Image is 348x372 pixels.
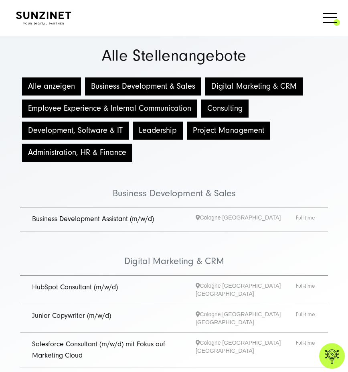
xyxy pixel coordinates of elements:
[22,100,197,118] button: Employee Experience & Internal Communication
[20,232,328,275] li: Digital Marketing & CRM
[296,213,316,225] span: Full-time
[32,311,111,320] a: Junior Copywriter (m/w/d)
[205,77,303,96] button: Digital Marketing & CRM
[201,100,249,118] button: Consulting
[32,283,118,291] a: HubSpot Consultant (m/w/d)
[187,122,270,140] button: Project Management
[196,310,296,326] span: Cologne [GEOGRAPHIC_DATA] [GEOGRAPHIC_DATA]
[196,213,296,225] span: Cologne [GEOGRAPHIC_DATA]
[22,122,129,140] button: Development, Software & IT
[20,164,328,207] li: Business Development & Sales
[296,282,316,298] span: Full-time
[296,310,316,326] span: Full-time
[196,339,296,362] span: Cologne [GEOGRAPHIC_DATA] [GEOGRAPHIC_DATA]
[16,12,71,24] img: SUNZINET Full Service Digital Agentur
[32,340,165,360] a: Salesforce Consultant (m/w/d) mit Fokus auf Marketing Cloud
[32,215,154,223] a: Business Development Assistant (m/w/d)
[85,77,201,96] button: Business Development & Sales
[22,77,81,96] button: Alle anzeigen
[296,339,316,362] span: Full-time
[16,48,332,63] h1: Alle Stellenangebote
[196,282,296,298] span: Cologne [GEOGRAPHIC_DATA] [GEOGRAPHIC_DATA]
[133,122,183,140] button: Leadership
[22,144,132,162] button: Administration, HR & Finance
